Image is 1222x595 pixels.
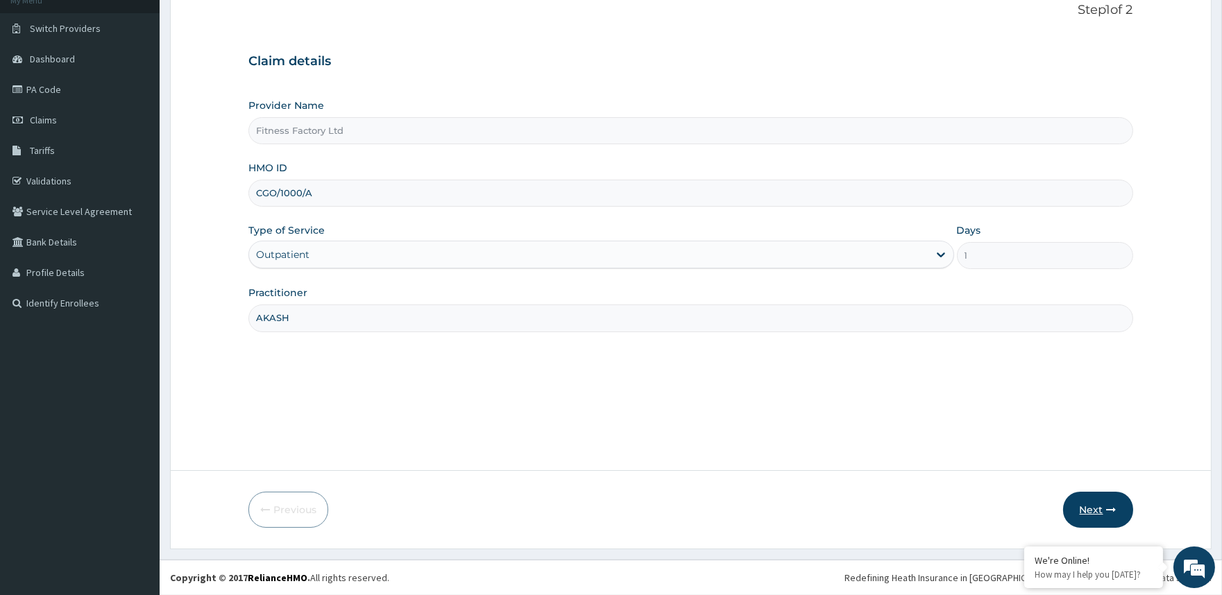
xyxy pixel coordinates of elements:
[30,114,57,126] span: Claims
[248,98,324,112] label: Provider Name
[30,144,55,157] span: Tariffs
[1035,569,1153,580] p: How may I help you today?
[248,223,325,237] label: Type of Service
[845,571,1212,585] div: Redefining Heath Insurance in [GEOGRAPHIC_DATA] using Telemedicine and Data Science!
[248,180,1132,207] input: Enter HMO ID
[248,54,1132,69] h3: Claim details
[248,492,328,528] button: Previous
[26,69,56,104] img: d_794563401_company_1708531726252_794563401
[1063,492,1133,528] button: Next
[80,175,192,315] span: We're online!
[1035,554,1153,567] div: We're Online!
[957,223,981,237] label: Days
[248,3,1132,18] p: Step 1 of 2
[160,560,1222,595] footer: All rights reserved.
[30,53,75,65] span: Dashboard
[30,22,101,35] span: Switch Providers
[248,304,1132,331] input: Enter Name
[248,286,307,300] label: Practitioner
[228,7,261,40] div: Minimize live chat window
[72,78,233,96] div: Chat with us now
[248,161,287,175] label: HMO ID
[7,379,264,427] textarea: Type your message and hit 'Enter'
[170,571,310,584] strong: Copyright © 2017 .
[248,571,307,584] a: RelianceHMO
